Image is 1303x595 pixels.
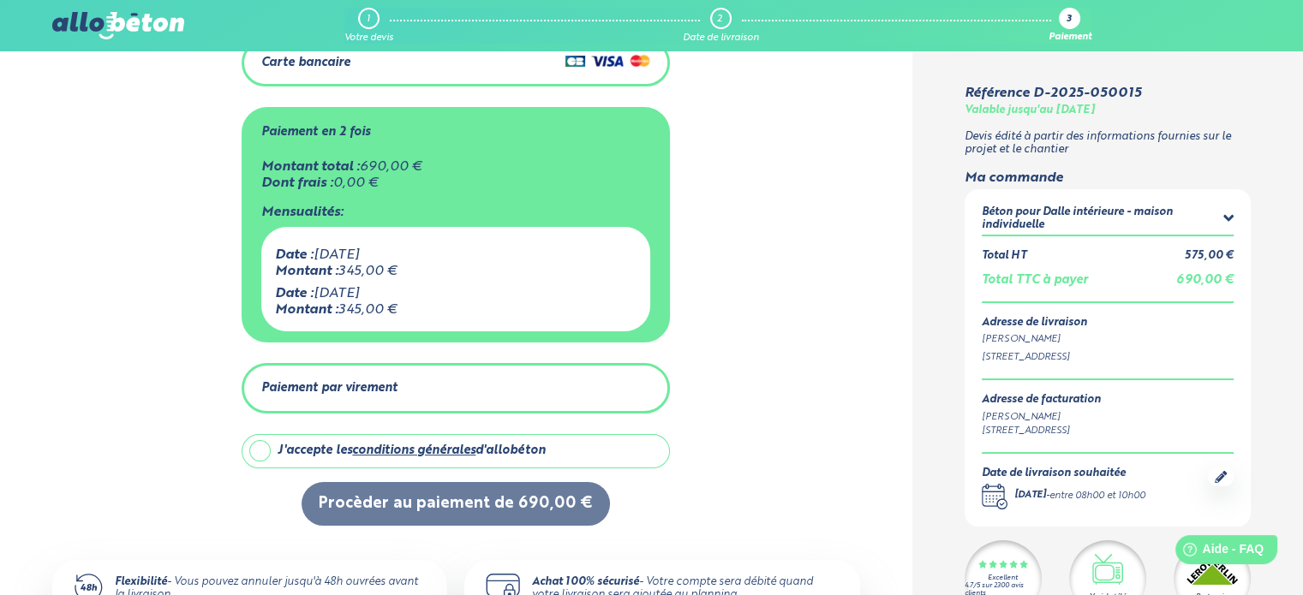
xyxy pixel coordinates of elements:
div: 345,00 € [275,264,637,279]
div: 575,00 € [1185,250,1234,263]
div: [DATE] [275,286,637,301]
button: Procèder au paiement de 690,00 € [302,482,610,526]
div: J'accepte les d'allobéton [278,443,546,458]
div: Date de livraison [683,33,759,44]
div: Valable jusqu'au [DATE] [965,104,1095,117]
div: Paiement par virement [261,381,397,396]
div: Excellent [988,574,1018,582]
div: Votre devis [344,33,393,44]
div: 690,00 € [261,159,650,175]
div: [STREET_ADDRESS] [982,350,1234,365]
a: conditions générales [352,444,475,456]
img: allobéton [52,12,184,39]
div: Total HT [982,250,1026,263]
div: Adresse de facturation [982,394,1101,407]
div: [DATE] [1014,489,1046,503]
div: 2 [717,14,722,25]
span: Montant : [275,303,338,317]
div: 345,00 € [275,302,637,318]
strong: Achat 100% sécurisé [532,576,639,587]
div: 0,00 € [261,176,650,191]
div: [DATE] [275,247,637,263]
div: 3 [1066,15,1071,26]
div: Paiement en 2 fois [261,125,370,140]
div: [PERSON_NAME] [982,332,1234,347]
div: Adresse de livraison [982,317,1234,330]
span: Montant : [275,265,338,278]
span: Mensualités: [261,205,344,219]
div: entre 08h00 et 10h00 [1049,489,1145,503]
a: 2 Date de livraison [683,8,759,44]
div: Ma commande [965,170,1252,186]
span: Montant total : [261,160,360,174]
div: Béton pour Dalle intérieure - maison individuelle [982,206,1223,231]
div: Carte bancaire [261,56,350,70]
div: [STREET_ADDRESS] [982,424,1101,438]
div: Paiement [1048,33,1091,44]
span: 690,00 € [1176,274,1234,286]
span: Date : [275,287,314,300]
iframe: Help widget launcher [1151,528,1284,576]
p: Devis édité à partir des informations fournies sur le projet et le chantier [965,131,1252,156]
span: Date : [275,248,314,262]
div: Référence D-2025-050015 [965,86,1141,101]
img: Cartes de crédit [565,51,650,71]
summary: Béton pour Dalle intérieure - maison individuelle [982,206,1234,235]
a: 3 Paiement [1048,8,1091,44]
strong: Flexibilité [115,576,167,587]
div: Date de livraison souhaitée [982,467,1145,480]
a: 1 Votre devis [344,8,393,44]
div: 1 [367,14,370,25]
div: [PERSON_NAME] [982,410,1101,425]
div: Total TTC à payer [982,273,1088,288]
span: Dont frais : [261,176,333,190]
div: - [1014,489,1145,503]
